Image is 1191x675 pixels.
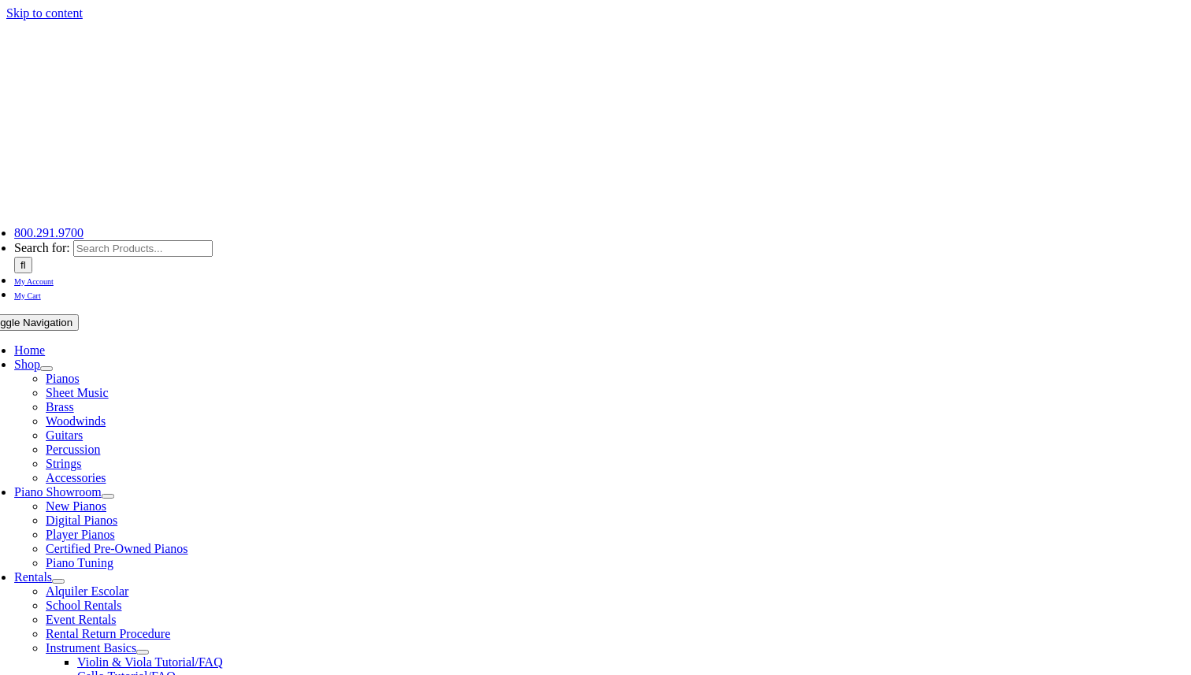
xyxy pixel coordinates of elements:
a: Home [14,343,45,357]
button: Open submenu of Instrument Basics [136,650,149,655]
a: Skip to content [6,6,83,20]
a: Woodwinds [46,414,106,428]
a: Rentals [14,570,52,584]
a: Guitars [46,428,83,442]
a: My Cart [14,287,41,301]
a: Event Rentals [46,613,116,626]
a: Shop [14,358,40,371]
a: Brass [46,400,74,414]
span: My Account [14,277,54,286]
a: Accessories [46,471,106,484]
a: Percussion [46,443,100,456]
a: Pianos [46,372,80,385]
a: Instrument Basics [46,641,136,655]
a: New Pianos [46,499,106,513]
a: Player Pianos [46,528,115,541]
a: School Rentals [46,599,121,612]
a: Alquiler Escolar [46,584,128,598]
input: Search [14,257,32,273]
a: Piano Tuning [46,556,113,569]
a: Rental Return Procedure [46,627,170,640]
a: My Account [14,273,54,287]
button: Open submenu of Piano Showroom [102,494,114,499]
button: Open submenu of Rentals [52,579,65,584]
a: Piano Showroom [14,485,102,499]
a: 800.291.9700 [14,226,83,239]
button: Open submenu of Shop [40,366,53,371]
a: Digital Pianos [46,514,117,527]
a: Strings [46,457,81,470]
a: Sheet Music [46,386,109,399]
span: My Cart [14,291,41,300]
a: Violin & Viola Tutorial/FAQ [77,655,223,669]
a: Certified Pre-Owned Pianos [46,542,187,555]
span: Search for: [14,241,70,254]
input: Search Products... [73,240,213,257]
